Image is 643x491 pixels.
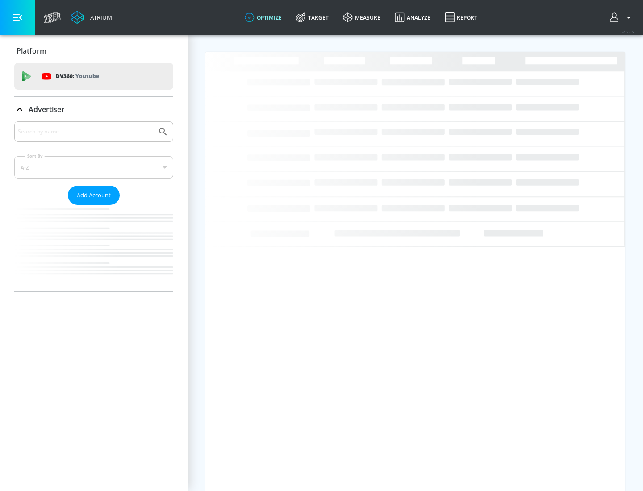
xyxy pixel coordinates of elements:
[87,13,112,21] div: Atrium
[29,104,64,114] p: Advertiser
[77,190,111,200] span: Add Account
[336,1,388,33] a: measure
[17,46,46,56] p: Platform
[289,1,336,33] a: Target
[14,205,173,291] nav: list of Advertiser
[238,1,289,33] a: optimize
[622,29,634,34] span: v 4.33.5
[75,71,99,81] p: Youtube
[18,126,153,137] input: Search by name
[71,11,112,24] a: Atrium
[25,153,45,159] label: Sort By
[14,121,173,291] div: Advertiser
[388,1,438,33] a: Analyze
[14,97,173,122] div: Advertiser
[14,38,173,63] div: Platform
[438,1,484,33] a: Report
[14,63,173,90] div: DV360: Youtube
[68,186,120,205] button: Add Account
[56,71,99,81] p: DV360:
[14,156,173,179] div: A-Z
